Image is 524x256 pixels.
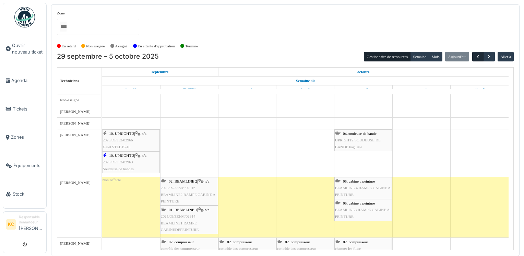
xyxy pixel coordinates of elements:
[142,153,146,158] span: n/a
[3,180,46,208] a: Stock
[415,85,428,94] a: 4 octobre 2025
[3,151,46,180] a: Équipements
[124,85,138,94] a: 29 septembre 2025
[429,52,442,61] button: Mois
[13,106,44,112] span: Tickets
[19,214,44,225] div: Responsable demandeur
[335,186,391,196] span: BEAMLINE 4 RAMPE CABINE A PEINTURE
[103,130,159,150] div: |
[115,43,128,49] label: Assigné
[60,22,67,32] input: Tous
[356,68,371,76] a: 1 octobre 2025
[103,160,133,164] span: 2025/09/332/02963
[343,201,375,205] span: 05. cabine a peinture
[343,179,375,183] span: 05. cabine a peinture
[227,240,252,244] span: 02. compresseur
[57,53,159,61] h2: 29 septembre – 5 octobre 2025
[6,219,16,230] li: KC
[161,221,199,232] span: BEAMLINE1 RAMPE CABINEDEPEINTURE
[3,31,46,66] a: Ouvrir nouveau ticket
[277,246,316,251] span: contrôle des compresseur
[13,191,44,197] span: Stock
[285,240,310,244] span: 02. compresseur
[181,85,198,94] a: 30 septembre 2025
[169,179,197,183] span: 02. BEAMLINE 2
[60,121,91,125] span: [PERSON_NAME]
[483,52,495,62] button: Suivant
[60,109,91,114] span: [PERSON_NAME]
[364,52,410,61] button: Gestionnaire de ressources
[445,52,469,61] button: Aujourd'hui
[60,79,79,83] span: Techniciens
[103,138,133,142] span: 2025/09/332/02966
[410,52,429,61] button: Semaine
[60,181,91,185] span: [PERSON_NAME]
[240,85,254,94] a: 1 octobre 2025
[13,162,44,169] span: Équipements
[161,193,215,203] span: BEAMLINE2 RAMPE CABINE A PEINTURE
[161,186,195,190] span: 2025/09/332/M/02916
[205,208,210,212] span: n/a
[103,152,159,172] div: |
[161,214,195,218] span: 2025/09/332/M/02914
[161,178,217,205] div: |
[473,85,486,94] a: 5 octobre 2025
[161,207,217,233] div: |
[169,208,197,212] span: 01. BEAMLINE 1
[335,208,390,218] span: BEAMLINE3 RAMPE CABINE A PEINTURE
[498,52,514,61] button: Aller à
[12,42,44,55] span: Ouvrir nouveau ticket
[60,98,79,102] span: Non-assigné
[299,85,311,94] a: 2 octobre 2025
[205,179,210,183] span: n/a
[86,43,105,49] label: Non assigné
[11,134,44,140] span: Zones
[60,133,91,137] span: [PERSON_NAME]
[57,10,65,16] label: Zone
[150,68,170,76] a: 29 septembre 2025
[294,77,316,85] a: Semaine 40
[169,240,194,244] span: 02. compresseur
[357,85,370,94] a: 3 octobre 2025
[219,246,258,251] span: contrôle des compresseur
[11,77,44,84] span: Agenda
[19,214,44,234] li: [PERSON_NAME]
[142,131,146,136] span: n/a
[103,145,130,149] span: Galet STLB15-18
[3,66,46,95] a: Agenda
[60,241,91,245] span: [PERSON_NAME]
[14,7,35,27] img: Badge_color-CXgf-gQk.svg
[6,214,44,236] a: KC Responsable demandeur[PERSON_NAME]
[109,131,134,136] span: 10. UPRIGHT 2
[472,52,484,62] button: Précédent
[103,167,135,171] span: Soudeuse de bandes.
[335,246,361,251] span: changer les filtre
[3,123,46,152] a: Zones
[335,138,381,149] span: UPRIGHT2 SOUDEUSE DE BANDE baguette
[102,178,121,182] span: Non Affecté
[62,43,76,49] label: En retard
[161,246,200,251] span: contrôle des compresseur
[109,153,134,158] span: 10. UPRIGHT 2
[185,43,198,49] label: Terminé
[343,240,368,244] span: 02. compresseur
[343,131,377,136] span: 04.soudeuse de bande
[3,95,46,123] a: Tickets
[138,43,175,49] label: En attente d'approbation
